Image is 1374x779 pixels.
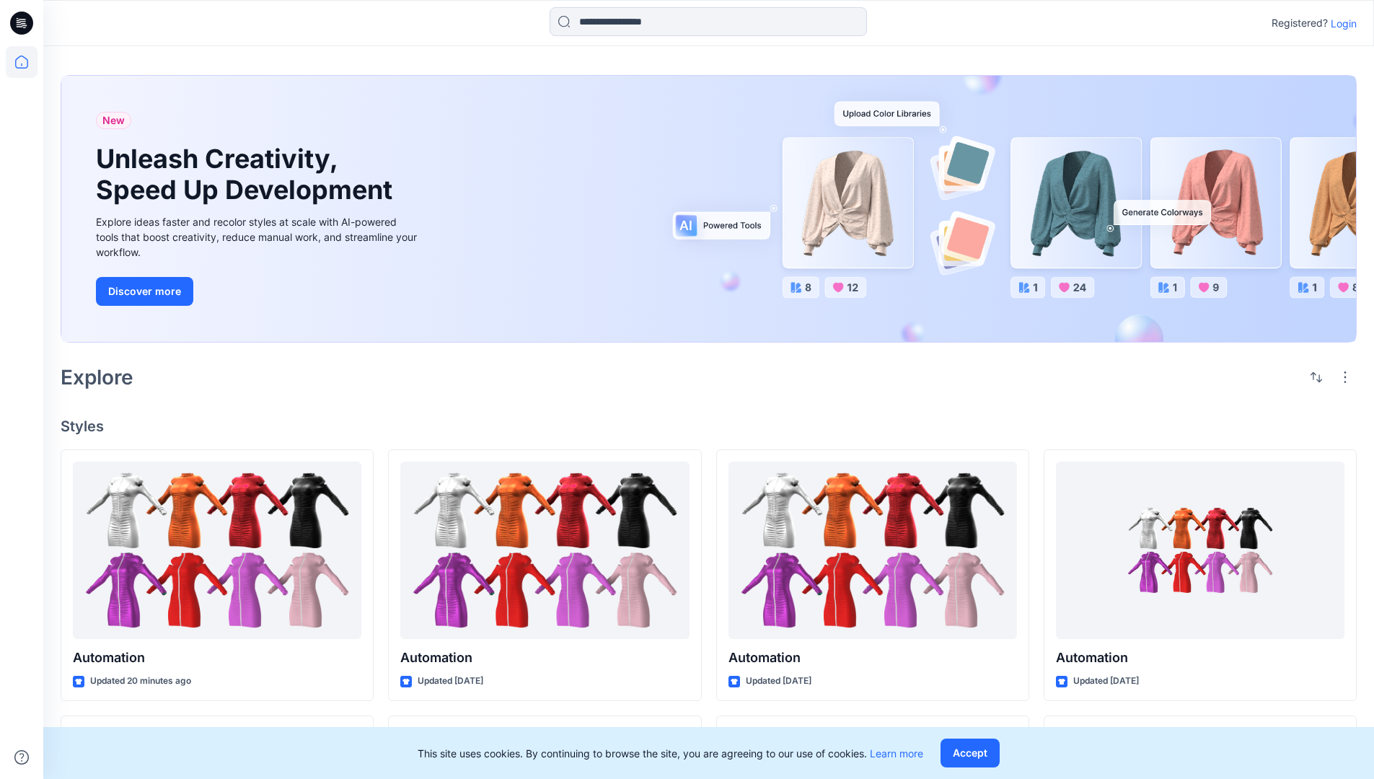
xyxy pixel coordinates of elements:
[728,462,1017,640] a: Automation
[418,674,483,689] p: Updated [DATE]
[73,462,361,640] a: Automation
[400,648,689,668] p: Automation
[102,112,125,129] span: New
[96,277,420,306] a: Discover more
[1056,648,1344,668] p: Automation
[1056,462,1344,640] a: Automation
[746,674,811,689] p: Updated [DATE]
[61,418,1357,435] h4: Styles
[400,462,689,640] a: Automation
[61,366,133,389] h2: Explore
[870,747,923,760] a: Learn more
[728,648,1017,668] p: Automation
[1331,16,1357,31] p: Login
[90,674,191,689] p: Updated 20 minutes ago
[96,277,193,306] button: Discover more
[96,214,420,260] div: Explore ideas faster and recolor styles at scale with AI-powered tools that boost creativity, red...
[941,739,1000,767] button: Accept
[96,144,399,206] h1: Unleash Creativity, Speed Up Development
[1073,674,1139,689] p: Updated [DATE]
[418,746,923,761] p: This site uses cookies. By continuing to browse the site, you are agreeing to our use of cookies.
[1272,14,1328,32] p: Registered?
[73,648,361,668] p: Automation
